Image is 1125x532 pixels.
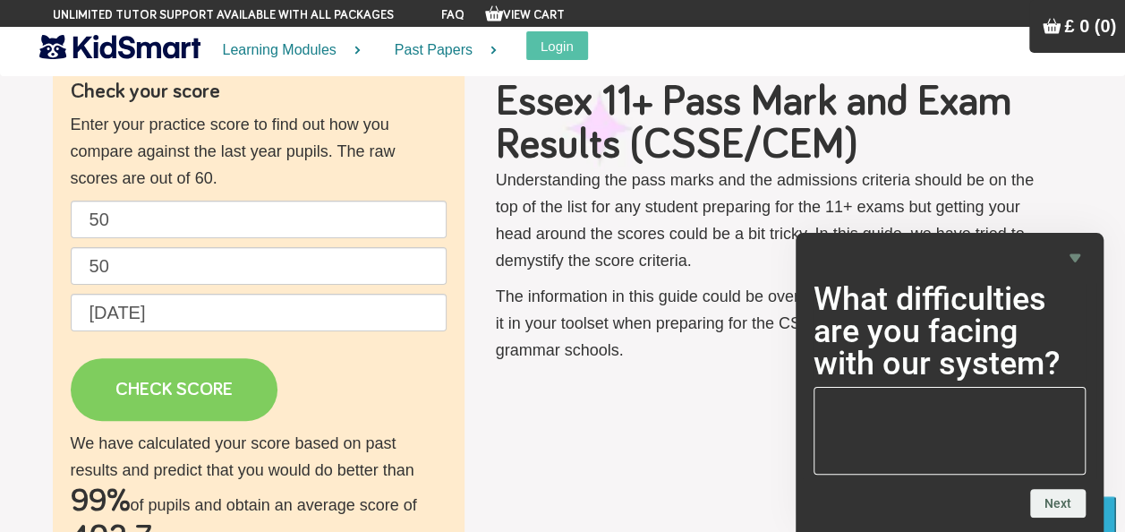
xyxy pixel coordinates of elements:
[71,484,131,519] h2: 99%
[441,9,464,21] a: FAQ
[485,9,565,21] a: View Cart
[71,247,447,285] input: Maths raw score
[71,358,277,421] a: CHECK SCORE
[496,167,1055,274] p: Understanding the pass marks and the admissions criteria should be on the top of the list for any...
[526,31,588,60] button: Login
[814,247,1086,518] div: What difficulties are you facing with our system?
[1043,17,1061,35] img: Your items in the shopping basket
[1064,247,1086,269] button: Hide survey
[1030,489,1086,518] button: Next question
[71,111,447,192] p: Enter your practice score to find out how you compare against the last year pupils. The raw score...
[71,201,447,238] input: English raw score
[372,27,508,74] a: Past Papers
[496,283,1055,364] p: The information in this guide could be overwhelming but is very useful to have it in your toolset...
[1064,16,1116,36] span: £ 0 (0)
[814,283,1086,380] h2: What difficulties are you facing with our system?
[71,294,447,331] input: Date of birth (d/m/y) e.g. 27/12/2007
[200,27,372,74] a: Learning Modules
[53,6,394,24] span: Unlimited tutor support available with all packages
[39,31,200,63] img: KidSmart logo
[814,387,1086,475] textarea: What difficulties are you facing with our system?
[71,81,447,102] h4: Check your score
[485,4,503,22] img: Your items in the shopping basket
[496,81,1055,167] h1: Essex 11+ Pass Mark and Exam Results (CSSE/CEM)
